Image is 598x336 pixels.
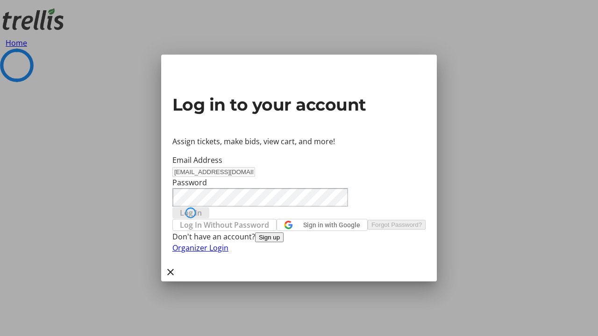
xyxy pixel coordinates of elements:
[172,167,255,177] input: Email Address
[172,231,426,242] div: Don't have an account?
[161,263,180,281] button: Close
[172,155,222,165] label: Email Address
[172,243,228,253] a: Organizer Login
[172,92,426,117] h2: Log in to your account
[172,136,426,147] p: Assign tickets, make bids, view cart, and more!
[172,177,207,188] label: Password
[368,220,426,230] button: Forgot Password?
[255,232,284,242] button: Sign up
